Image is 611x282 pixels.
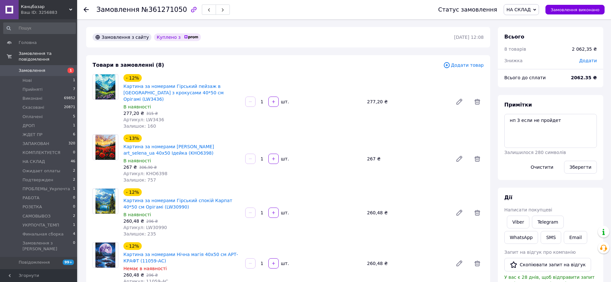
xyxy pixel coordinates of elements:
[364,259,450,268] div: 260,48 ₴
[146,111,158,116] span: 315 ₴
[454,35,484,40] time: [DATE] 12:08
[123,117,164,122] span: Артикул: LW3436
[22,231,64,237] span: Финальная сборка
[123,144,214,156] a: Картина за номерами [PERSON_NAME] art_selena_ua 40х50 Ідейка (KHO6398)
[96,6,139,13] span: Замовлення
[123,177,156,183] span: Залишок: 757
[73,87,75,92] span: 7
[22,96,42,101] span: Виконані
[73,186,75,192] span: 1
[453,95,466,108] a: Редагувати
[571,75,597,80] b: 2062.35 ₴
[453,152,466,165] a: Редагувати
[21,10,77,15] div: Ваш ID: 3256883
[73,240,75,252] span: 0
[154,33,201,41] div: Куплено з
[22,159,45,165] span: НА СКЛАД
[22,204,42,210] span: РОЗЕТКА
[22,114,43,120] span: Оплачені
[19,68,45,73] span: Замовлення
[572,46,597,52] div: 2 062,35 ₴
[564,161,597,174] button: Зберегти
[123,212,151,217] span: В наявності
[123,188,142,196] div: - 12%
[123,158,151,163] span: В наявності
[525,161,559,174] button: Очистити
[95,189,115,214] img: Картина за номерами Гірський спокій Карпат 40*50 см Орігамі (LW30990)
[22,141,49,147] span: ЗАПАКОВАН
[146,273,158,278] span: 296 ₴
[123,134,142,142] div: - 13%
[541,231,561,244] button: SMS
[564,231,587,244] button: Email
[73,78,75,83] span: 1
[22,177,53,183] span: Подтвержден
[504,114,597,148] textarea: нп 3 если не пройдет
[443,62,484,69] span: Додати товар
[504,250,576,255] span: Запит на відгук про компанію
[123,252,238,263] a: Картина за номерами Нічна магія 40х50 см АРТ-КРАФТ (11059-AC)
[22,132,42,138] span: ЖДЕТ ПР
[504,150,566,155] span: Залишилося 280 символів
[123,165,137,170] span: 267 ₴
[471,95,484,108] span: Видалити
[532,216,563,228] a: Telegram
[93,33,151,41] div: Замовлення з сайту
[279,156,290,162] div: шт.
[123,231,156,236] span: Залишок: 235
[73,231,75,237] span: 4
[123,111,144,116] span: 277,20 ₴
[73,204,75,210] span: 0
[504,47,526,52] span: 8 товарів
[507,216,529,228] a: Viber
[504,194,512,201] span: Дії
[364,97,450,106] div: 277,20 ₴
[3,22,76,34] input: Пошук
[123,225,167,230] span: Артикул: LW30990
[123,124,156,129] span: Залишок: 160
[95,135,115,160] img: Картина за номерами Поле маків art_selena_ua 40х50 Ідейка (KHO6398)
[123,266,167,271] span: Немає в наявності
[579,58,597,63] span: Додати
[504,258,591,271] button: Скопіювати запит на відгук
[73,195,75,201] span: 0
[123,104,151,109] span: В наявності
[123,242,142,250] div: - 12%
[73,123,75,129] span: 1
[71,159,75,165] span: 46
[123,84,224,102] a: Картина за номерами Гірський пейзаж в [GEOGRAPHIC_DATA] з крокусами 40*50 см Орігамі (LW3436)
[453,206,466,219] a: Редагувати
[19,260,50,265] span: Повідомлення
[504,102,532,108] span: Примітки
[471,152,484,165] span: Видалити
[545,5,605,14] button: Замовлення виконано
[73,132,75,138] span: 6
[22,222,59,228] span: УКРПОЧТА_ТЕМП
[22,186,70,192] span: ПРОБЛЕМЫ_Укрпочта
[123,74,142,82] div: - 12%
[67,68,74,73] span: 1
[453,257,466,270] a: Редагувати
[504,207,552,212] span: Написати покупцеві
[139,165,157,170] span: 306,90 ₴
[22,87,42,92] span: Прийняті
[364,208,450,217] div: 260,48 ₴
[73,213,75,219] span: 2
[73,168,75,174] span: 2
[19,40,37,46] span: Головна
[504,75,546,80] span: Всього до сплати
[73,114,75,120] span: 5
[73,150,75,156] span: 0
[93,243,118,268] img: Картина за номерами Нічна магія 40х50 см АРТ-КРАФТ (11059-AC)
[123,218,144,224] span: 260,48 ₴
[504,231,538,244] a: WhatsApp
[279,98,290,105] div: шт.
[22,105,44,110] span: Скасовані
[22,168,60,174] span: Ожидает оплаты
[73,177,75,183] span: 2
[123,171,167,176] span: Артикул: KHO6398
[22,195,40,201] span: РАБОТА
[146,219,158,224] span: 296 ₴
[68,141,75,147] span: 320
[22,78,32,83] span: Нові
